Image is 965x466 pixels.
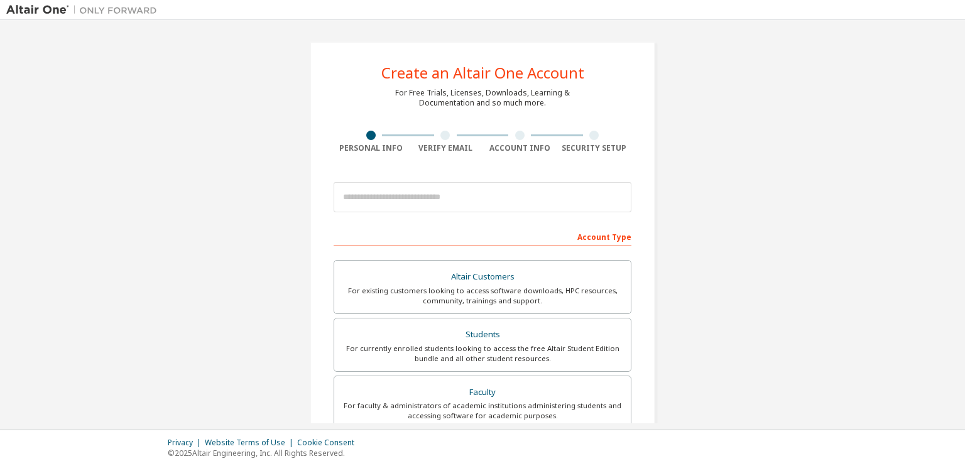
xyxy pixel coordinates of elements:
[342,344,623,364] div: For currently enrolled students looking to access the free Altair Student Edition bundle and all ...
[205,438,297,448] div: Website Terms of Use
[297,438,362,448] div: Cookie Consent
[334,226,631,246] div: Account Type
[342,286,623,306] div: For existing customers looking to access software downloads, HPC resources, community, trainings ...
[408,143,483,153] div: Verify Email
[342,326,623,344] div: Students
[342,384,623,401] div: Faculty
[342,268,623,286] div: Altair Customers
[334,143,408,153] div: Personal Info
[168,448,362,458] p: © 2025 Altair Engineering, Inc. All Rights Reserved.
[395,88,570,108] div: For Free Trials, Licenses, Downloads, Learning & Documentation and so much more.
[6,4,163,16] img: Altair One
[381,65,584,80] div: Create an Altair One Account
[482,143,557,153] div: Account Info
[557,143,632,153] div: Security Setup
[342,401,623,421] div: For faculty & administrators of academic institutions administering students and accessing softwa...
[168,438,205,448] div: Privacy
